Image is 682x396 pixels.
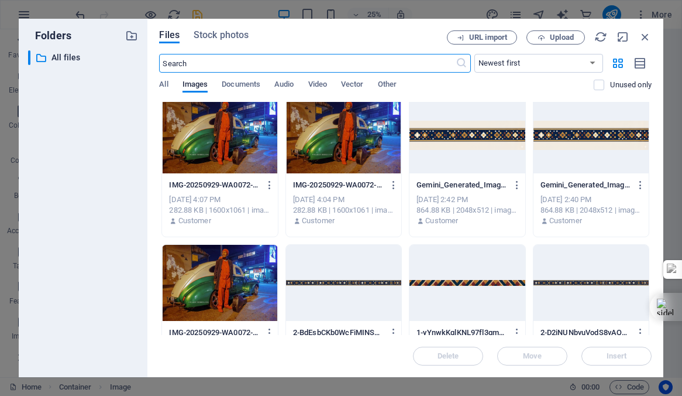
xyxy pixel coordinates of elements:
[416,205,518,216] div: 864.88 KB | 2048x512 | image/png
[169,327,260,338] p: IMG-20250929-WA0072-K4da0T8MovIA_Tr2sIwUUA.jpg
[28,50,30,65] div: ​
[469,34,507,41] span: URL import
[169,205,270,216] div: 282.88 KB | 1600x1061 | image/jpeg
[293,194,394,205] div: [DATE] 4:04 PM
[293,205,394,216] div: 282.88 KB | 1600x1061 | image/jpeg
[222,77,260,94] span: Documents
[540,180,631,190] p: Gemini_Generated_Image_mpgkwympgkwympgk-txa5N1mfiJNbsmoOufzkdg.png
[302,216,335,226] p: Customer
[594,30,607,43] i: Reload
[169,180,260,190] p: IMG-20250929-WA0072-Wg8Xt9RBetjHqSbDlNOAuw.jpg
[540,327,631,338] p: 2-D2iNUNbvuVodS8vAQmkBFw.png
[159,77,168,94] span: All
[308,77,327,94] span: Video
[182,77,208,94] span: Images
[169,194,270,205] div: [DATE] 4:07 PM
[549,216,582,226] p: Customer
[540,194,642,205] div: [DATE] 2:40 PM
[526,30,585,45] button: Upload
[425,216,458,226] p: Customer
[416,180,507,190] p: Gemini_Generated_Image_mpgkwympgkwympgk-XTGS98VQXB8Oe3quHci2pA.png
[159,28,180,42] span: Files
[341,77,364,94] span: Vector
[616,30,629,43] i: Minimize
[610,80,652,90] p: Displays only files that are not in use on the website. Files added during this session can still...
[639,30,652,43] i: Close
[274,77,294,94] span: Audio
[550,34,574,41] span: Upload
[194,28,249,42] span: Stock photos
[378,77,397,94] span: Other
[447,30,517,45] button: URL import
[125,29,138,42] i: Create new folder
[416,194,518,205] div: [DATE] 2:42 PM
[293,327,384,338] p: 2-BdEsbCKb0WcFiMINSXlP0Q.png
[28,28,71,43] p: Folders
[416,327,507,338] p: 1-yYnwkKqlKNL97fl3gmbsWw.png
[51,51,117,64] p: All files
[159,54,455,73] input: Search
[293,180,384,190] p: IMG-20250929-WA0072-JQjm_oBv5PtZxbyBp-DLng.jpg
[540,205,642,216] div: 864.88 KB | 2048x512 | image/png
[178,216,211,226] p: Customer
